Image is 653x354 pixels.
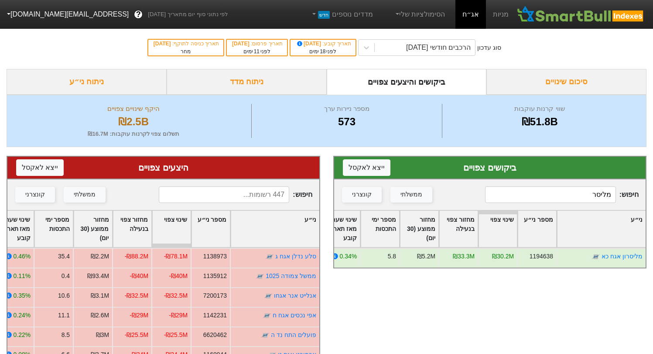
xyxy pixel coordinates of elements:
div: ₪2.6M [91,311,109,320]
div: ממשלתי [74,190,96,199]
div: ₪30.2M [492,252,514,261]
div: ₪3.1M [91,291,109,300]
input: 126 רשומות... [485,186,615,203]
div: הרכבים חודשי [DATE] [406,42,471,53]
div: -₪25.5M [124,330,148,340]
div: Toggle SortBy [191,211,230,247]
div: 11.1 [58,311,69,320]
div: -₪40M [169,272,188,281]
div: Toggle SortBy [439,211,478,247]
div: 1142231 [203,311,226,320]
div: ביקושים צפויים [343,161,637,174]
img: SmartBull [516,6,646,23]
a: הסימולציות שלי [390,6,449,23]
div: -₪29M [169,311,188,320]
div: תאריך כניסה לתוקף : [153,40,219,48]
img: tase link [256,272,264,281]
img: tase link [261,331,270,340]
div: לפני ימים [231,48,283,55]
span: [DATE] [154,41,172,47]
div: 0.4 [61,272,69,281]
div: קונצרני [25,190,45,199]
span: ? [136,9,141,21]
div: -₪88.2M [124,252,148,261]
div: Toggle SortBy [152,211,191,247]
div: -₪40M [130,272,148,281]
div: סיכום שינויים [486,69,646,95]
div: 0.22% [13,330,30,340]
button: קונצרני [15,187,55,203]
button: ממשלתי [390,187,432,203]
img: tase link [591,252,600,261]
div: 1138973 [203,252,226,261]
div: -₪78.1M [164,252,187,261]
div: 10.6 [58,291,69,300]
div: 0.34% [340,252,357,261]
div: -₪25.5M [164,330,187,340]
button: ממשלתי [64,187,106,203]
div: 573 [254,114,439,130]
div: קונצרני [352,190,372,199]
span: 11 [254,48,260,55]
span: מחר [181,48,191,55]
a: אפי נכסים אגח ח [273,312,316,319]
div: -₪29M [130,311,148,320]
button: ייצא לאקסל [343,159,390,176]
div: ₪51.8B [444,114,635,130]
div: Toggle SortBy [479,211,517,247]
div: 7200173 [203,291,226,300]
div: ₪93.4M [87,272,109,281]
span: [DATE] [232,41,251,47]
a: מדדים נוספיםחדש [307,6,376,23]
div: ₪33.3M [453,252,475,261]
div: 5.8 [388,252,396,261]
div: 8.5 [61,330,69,340]
div: Toggle SortBy [231,211,319,247]
img: tase link [264,292,273,300]
img: tase link [265,252,274,261]
span: חדש [318,11,330,19]
span: 18 [320,48,325,55]
div: Toggle SortBy [113,211,151,247]
div: תאריך קובע : [295,40,351,48]
div: ניתוח מדד [167,69,327,95]
div: Toggle SortBy [518,211,556,247]
div: לפני ימים [295,48,351,55]
div: תאריך פרסום : [231,40,283,48]
div: תשלום צפוי לקרנות עוקבות : ₪16.7M [18,130,249,138]
div: -₪32.5M [124,291,148,300]
input: 447 רשומות... [159,186,289,203]
div: Toggle SortBy [74,211,112,247]
div: ₪2.2M [91,252,109,261]
span: לפי נתוני סוף יום מתאריך [DATE] [148,10,228,19]
div: Toggle SortBy [361,211,399,247]
a: מליסרון אגח כא [602,253,643,260]
div: Toggle SortBy [557,211,646,247]
div: ביקושים והיצעים צפויים [327,69,487,95]
div: 1135912 [203,272,226,281]
div: סוג עדכון [477,43,501,52]
div: ₪5.2M [417,252,435,261]
div: 1194638 [530,252,553,261]
div: היקף שינויים צפויים [18,104,249,114]
div: Toggle SortBy [321,211,360,247]
img: tase link [263,311,271,320]
div: 6620462 [203,330,226,340]
div: ממשלתי [400,190,422,199]
div: שווי קרנות עוקבות [444,104,635,114]
button: ייצא לאקסל [16,159,64,176]
a: פועלים התח נד ה [271,331,316,338]
a: אנלייט אנר אגחו [274,292,316,299]
div: 0.35% [13,291,30,300]
div: Toggle SortBy [34,211,73,247]
span: חיפוש : [485,186,639,203]
button: קונצרני [342,187,382,203]
a: ממשל צמודה 1025 [266,272,316,279]
div: 0.11% [13,272,30,281]
div: ₪3M [96,330,109,340]
div: 0.46% [13,252,30,261]
div: ₪2.5B [18,114,249,130]
span: [DATE] [296,41,323,47]
div: Toggle SortBy [400,211,438,247]
div: 35.4 [58,252,69,261]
